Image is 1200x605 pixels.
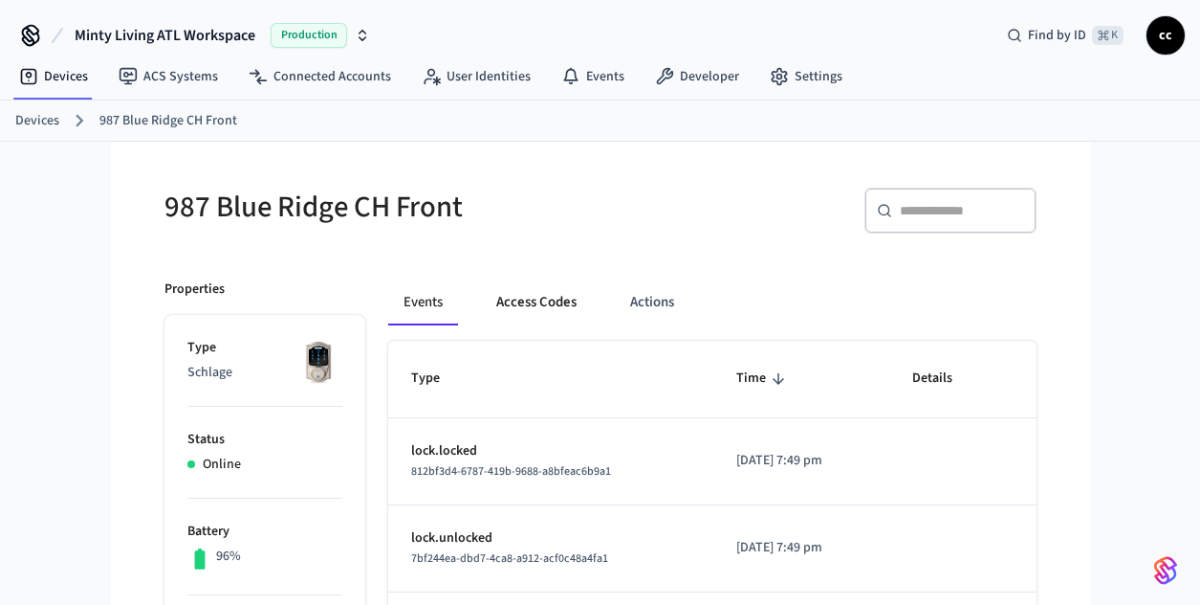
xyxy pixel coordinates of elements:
[164,280,225,300] p: Properties
[388,280,1036,325] div: ant example
[4,59,103,94] a: Devices
[99,111,237,131] a: 987 Blue Ridge CH Front
[164,188,589,227] h5: 987 Blue Ridge CH Front
[187,363,342,383] p: Schlage
[1146,16,1185,55] button: cc
[216,547,241,567] p: 96%
[203,455,241,475] p: Online
[388,280,458,325] button: Events
[736,538,865,558] p: [DATE] 7:49 pm
[233,59,406,94] a: Connected Accounts
[271,23,347,48] span: Production
[1028,26,1086,45] span: Find by ID
[615,280,689,325] button: Actions
[1148,18,1183,53] span: cc
[411,364,465,393] span: Type
[295,338,342,386] img: Schlage Sense Smart Deadbolt with Camelot Trim, Front
[411,550,608,567] span: 7bf244ea-dbd7-4ca8-a912-acf0c48a4fa1
[736,364,791,393] span: Time
[1154,555,1177,586] img: SeamLogoGradient.69752ec5.svg
[15,111,59,131] a: Devices
[187,430,342,450] p: Status
[406,59,546,94] a: User Identities
[411,441,691,461] p: lock.locked
[75,24,255,47] span: Minty Living ATL Workspace
[992,18,1139,53] div: Find by ID⌘ K
[546,59,640,94] a: Events
[187,522,342,542] p: Battery
[640,59,754,94] a: Developer
[187,338,342,358] p: Type
[736,451,865,471] p: [DATE] 7:49 pm
[411,528,691,549] p: lock.unlocked
[754,59,858,94] a: Settings
[481,280,592,325] button: Access Codes
[411,463,611,480] span: 812bf3d4-6787-419b-9688-a8bfeac6b9a1
[103,59,233,94] a: ACS Systems
[1092,26,1124,45] span: ⌘ K
[912,364,977,393] span: Details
